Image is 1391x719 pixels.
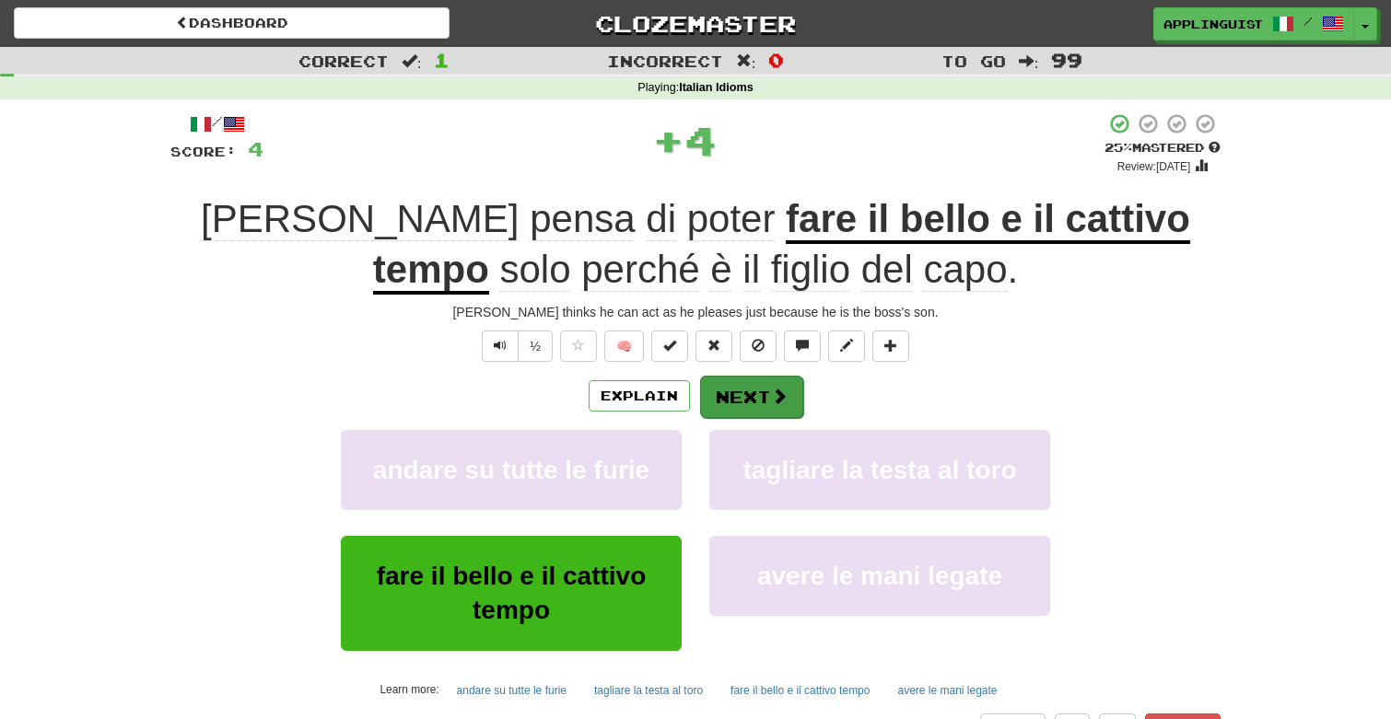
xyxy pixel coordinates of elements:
span: poter [687,197,776,241]
span: del [861,248,913,292]
small: Learn more: [380,683,438,696]
a: Clozemaster [477,7,913,40]
button: ½ [518,331,553,362]
span: : [736,53,756,69]
small: Review: [DATE] [1117,160,1191,173]
span: : [1019,53,1039,69]
span: fare il bello e il cattivo tempo [377,562,647,624]
span: / [1303,15,1313,28]
button: Play sentence audio (ctl+space) [482,331,519,362]
span: Incorrect [607,52,723,70]
span: solo [499,248,570,292]
span: 1 [434,49,450,71]
span: 4 [248,137,263,160]
div: [PERSON_NAME] thinks he can act as he pleases just because he is the boss's son. [170,303,1221,321]
button: 🧠 [604,331,644,362]
button: Explain [589,380,690,412]
button: Ignore sentence (alt+i) [740,331,777,362]
span: 0 [768,49,784,71]
button: Edit sentence (alt+d) [828,331,865,362]
div: / [170,112,263,135]
span: 25 % [1105,140,1132,155]
u: fare il bello e il cattivo tempo [373,197,1190,295]
span: + [652,112,684,168]
span: andare su tutte le furie [373,456,649,484]
span: il [742,248,760,292]
span: tagliare la testa al toro [742,456,1016,484]
button: tagliare la testa al toro [584,677,713,704]
span: Correct [298,52,389,70]
a: Applinguist / [1153,7,1354,41]
span: pensa [530,197,635,241]
span: : [402,53,422,69]
button: fare il bello e il cattivo tempo [720,677,880,704]
div: Text-to-speech controls [478,331,553,362]
a: Dashboard [14,7,450,39]
strong: Italian Idioms [679,81,753,94]
span: To go [941,52,1006,70]
span: 4 [684,117,717,163]
button: Favorite sentence (alt+f) [560,331,597,362]
span: di [646,197,676,241]
span: capo [923,248,1007,292]
button: Next [700,376,803,418]
span: perché [581,248,699,292]
span: 99 [1051,49,1082,71]
button: andare su tutte le furie [447,677,577,704]
button: Set this sentence to 100% Mastered (alt+m) [651,331,688,362]
button: andare su tutte le furie [341,430,682,510]
span: figlio [771,248,850,292]
button: Add to collection (alt+a) [872,331,909,362]
button: avere le mani legate [709,536,1050,616]
button: Reset to 0% Mastered (alt+r) [695,331,732,362]
span: avere le mani legate [757,562,1002,590]
span: . [489,248,1018,292]
button: Discuss sentence (alt+u) [784,331,821,362]
span: è [710,248,731,292]
span: [PERSON_NAME] [201,197,519,241]
span: Score: [170,144,237,159]
button: fare il bello e il cattivo tempo [341,536,682,651]
button: avere le mani legate [887,677,1007,704]
span: Applinguist [1163,16,1263,32]
div: Mastered [1105,140,1221,157]
button: tagliare la testa al toro [709,430,1050,510]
